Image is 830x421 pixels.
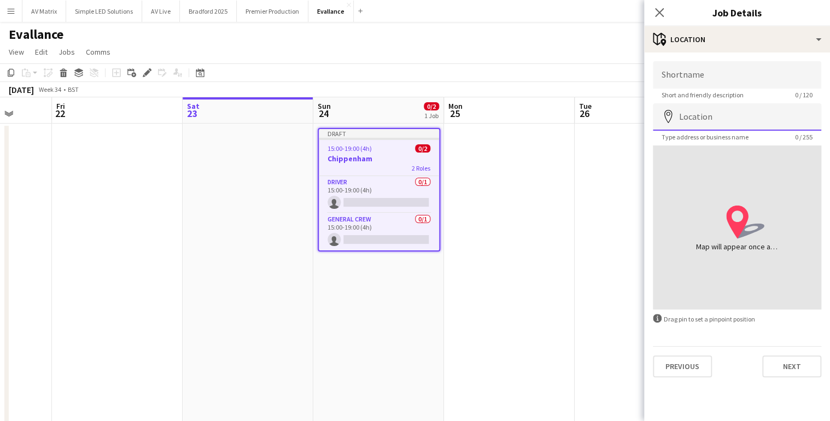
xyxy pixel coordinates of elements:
[180,1,237,22] button: Bradford 2025
[447,107,463,120] span: 25
[68,85,79,93] div: BST
[36,85,63,93] span: Week 34
[9,26,63,43] h1: Evallance
[696,241,778,252] div: Map will appear once address has been added
[577,107,592,120] span: 26
[653,314,821,324] div: Drag pin to set a pinpoint position
[762,355,821,377] button: Next
[55,107,65,120] span: 22
[237,1,308,22] button: Premier Production
[319,129,439,138] div: Draft
[318,128,440,252] app-job-card: Draft15:00-19:00 (4h)0/2Chippenham2 RolesDriver0/115:00-19:00 (4h) General Crew0/115:00-19:00 (4h)
[142,1,180,22] button: AV Live
[653,133,757,141] span: Type address or business name
[59,47,75,57] span: Jobs
[415,144,430,153] span: 0/2
[319,176,439,213] app-card-role: Driver0/115:00-19:00 (4h)
[786,133,821,141] span: 0 / 255
[308,1,354,22] button: Evallance
[316,107,331,120] span: 24
[81,45,115,59] a: Comms
[786,91,821,99] span: 0 / 120
[31,45,52,59] a: Edit
[653,91,752,99] span: Short and friendly description
[318,101,331,111] span: Sun
[35,47,48,57] span: Edit
[56,101,65,111] span: Fri
[328,144,372,153] span: 15:00-19:00 (4h)
[644,5,830,20] h3: Job Details
[653,355,712,377] button: Previous
[9,84,34,95] div: [DATE]
[424,112,439,120] div: 1 Job
[448,101,463,111] span: Mon
[579,101,592,111] span: Tue
[4,45,28,59] a: View
[66,1,142,22] button: Simple LED Solutions
[319,154,439,163] h3: Chippenham
[86,47,110,57] span: Comms
[187,101,200,111] span: Sat
[644,26,830,52] div: Location
[319,213,439,250] app-card-role: General Crew0/115:00-19:00 (4h)
[185,107,200,120] span: 23
[9,47,24,57] span: View
[54,45,79,59] a: Jobs
[412,164,430,172] span: 2 Roles
[22,1,66,22] button: AV Matrix
[424,102,439,110] span: 0/2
